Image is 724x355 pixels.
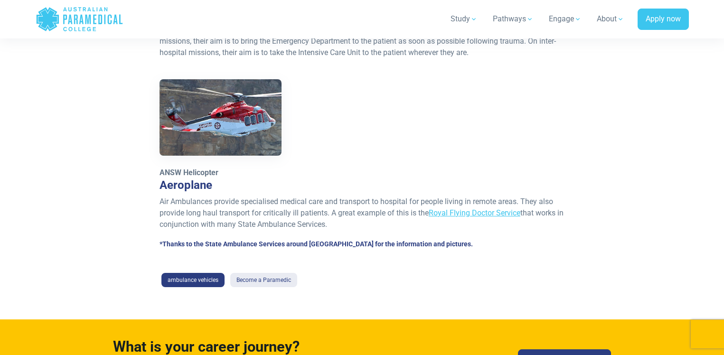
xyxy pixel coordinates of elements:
a: Engage [543,6,587,32]
a: Apply now [638,9,689,30]
a: Become a Paramedic [230,273,297,287]
p: Used for patient retrieval these helicopters are integral members of an Ambulance Services fleet.... [160,24,564,58]
a: Australian Paramedical College [36,4,123,35]
a: About [591,6,630,32]
strong: ANSW Helicopter [160,168,218,177]
a: Pathways [487,6,539,32]
img: ambulance vehicles australian paramedical college [160,79,282,156]
a: ambulance vehicles [161,273,225,287]
h3: Aeroplane [160,178,564,192]
a: Royal Flying Doctor Service [429,208,520,217]
p: Air Ambulances provide specialised medical care and transport to hospital for people living in re... [160,196,564,230]
h6: *Thanks to the State Ambulance Services around [GEOGRAPHIC_DATA] for the information and pictures. [160,240,564,248]
a: Study [445,6,483,32]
